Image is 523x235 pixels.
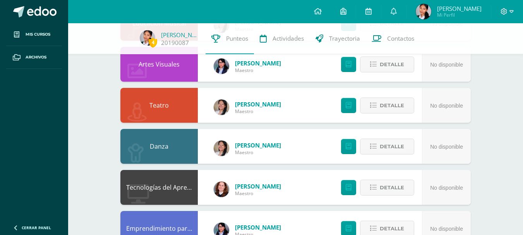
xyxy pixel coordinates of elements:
span: No disponible [430,185,463,191]
span: No disponible [430,103,463,109]
a: Trayectoria [310,23,366,54]
a: Archivos [6,46,62,69]
a: [PERSON_NAME] [235,182,281,190]
span: Contactos [387,34,414,43]
img: efabbe6d3e7bdd39e6915a89866cd72f.png [214,58,229,74]
button: Detalle [360,180,414,196]
span: No disponible [430,144,463,150]
a: [PERSON_NAME] [235,100,281,108]
img: 42ab4002cb005b0e14d95ee6bfde933a.png [416,4,431,19]
span: Detalle [380,139,404,154]
a: Punteos [206,23,254,54]
button: Detalle [360,57,414,72]
span: Maestro [235,149,281,156]
span: Mi Perfil [437,12,482,18]
button: Detalle [360,98,414,113]
img: f9deca131185d62282bea75d86c7ba94.png [214,141,229,156]
a: [PERSON_NAME] [235,59,281,67]
span: Archivos [26,54,46,60]
span: Maestro [235,67,281,74]
a: Mis cursos [6,23,62,46]
span: Actividades [273,34,304,43]
img: 42ab4002cb005b0e14d95ee6bfde933a.png [140,30,155,46]
span: Maestro [235,108,281,115]
a: [PERSON_NAME] [235,141,281,149]
span: No disponible [430,226,463,232]
span: Cerrar panel [22,225,51,230]
img: f9deca131185d62282bea75d86c7ba94.png [214,99,229,115]
span: Mis cursos [26,31,50,38]
span: Detalle [380,98,404,113]
a: [PERSON_NAME] [161,31,200,39]
span: No disponible [430,62,463,68]
button: Detalle [360,139,414,154]
span: Detalle [380,180,404,195]
a: Actividades [254,23,310,54]
span: [PERSON_NAME] [437,5,482,12]
span: Punteos [226,34,248,43]
a: [PERSON_NAME] [235,223,281,231]
span: Detalle [380,57,404,72]
div: Tecnologías del Aprendizaje y la Comunicación [120,170,198,205]
span: Maestro [235,190,281,197]
div: Danza [120,129,198,164]
a: 20190087 [161,39,189,47]
div: Artes Visuales [120,47,198,82]
span: Trayectoria [329,34,360,43]
img: cde052c26e31b6a5c729714eb4ceb836.png [214,182,229,197]
a: Contactos [366,23,420,54]
div: Teatro [120,88,198,123]
span: 4 [149,38,157,47]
